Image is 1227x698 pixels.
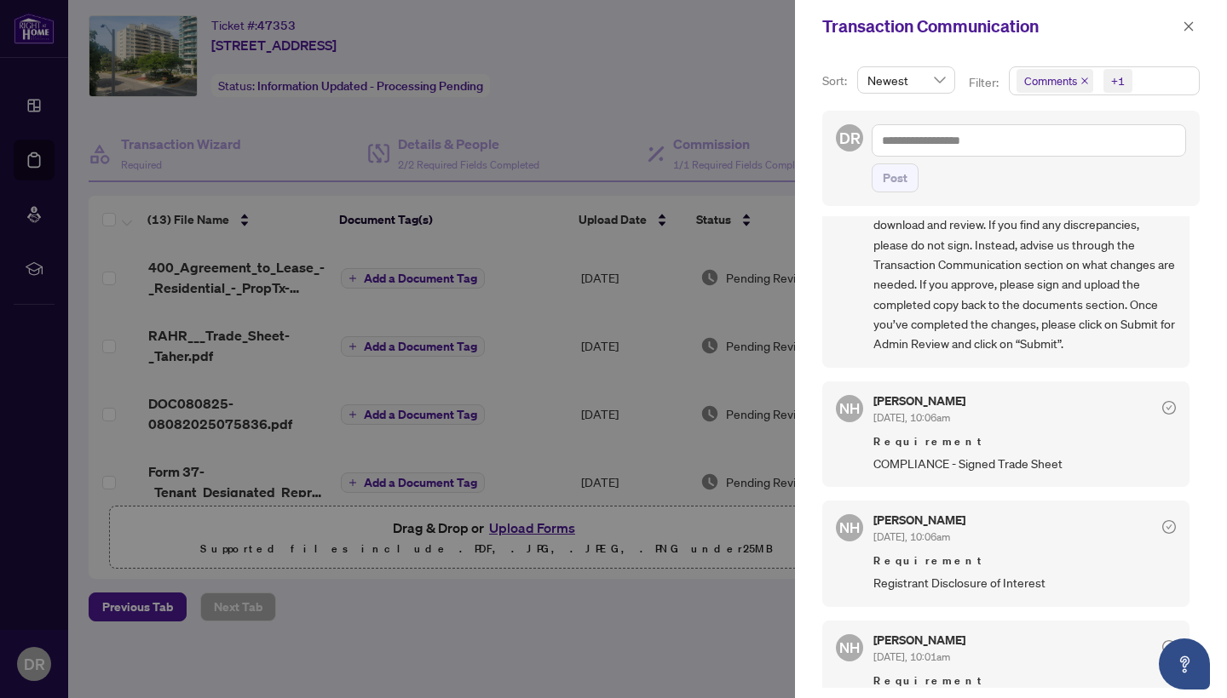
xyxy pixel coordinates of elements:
span: Requirement [873,433,1176,450]
span: Requirement [873,672,1176,689]
h5: [PERSON_NAME] [873,634,965,646]
span: Newest [867,67,945,93]
div: Transaction Communication [822,14,1178,39]
span: close [1080,77,1089,85]
span: [DATE], 10:06am [873,411,950,424]
span: NH [839,637,860,659]
span: close [1183,20,1195,32]
span: check-circle [1162,401,1176,415]
span: check-circle [1162,520,1176,534]
span: COMPLIANCE - Signed Trade Sheet [873,454,1176,473]
h5: [PERSON_NAME] [873,395,965,407]
span: [DATE], 10:01am [873,650,950,663]
span: Registrant Disclosure of Interest [873,573,1176,592]
span: Requirement [873,552,1176,569]
div: +1 [1111,72,1125,89]
span: check-circle [1162,640,1176,654]
span: [DATE], 10:06am [873,530,950,543]
span: NH [839,517,860,539]
button: Open asap [1159,638,1210,689]
span: DR [839,126,861,150]
span: Congratulations on your Transaction! Your trade sheet has been uploaded to the documents section.... [873,174,1176,353]
span: Comments [1017,69,1093,93]
span: NH [839,398,860,420]
button: Post [872,163,919,192]
span: Comments [1024,72,1077,89]
p: Sort: [822,72,850,90]
p: Filter: [969,73,1001,92]
h5: [PERSON_NAME] [873,514,965,526]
